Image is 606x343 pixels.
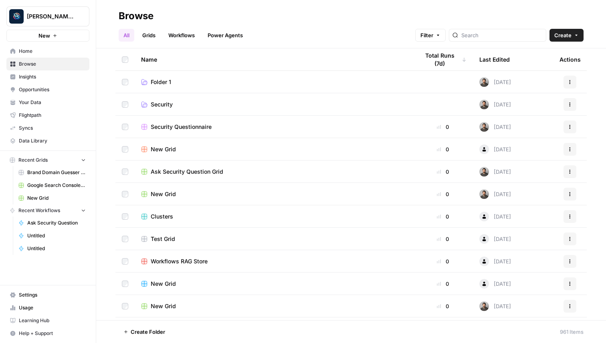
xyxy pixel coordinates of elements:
a: New Grid [141,190,406,198]
div: [DATE] [479,77,511,87]
span: Ask Security Question [27,219,86,227]
a: Usage [6,301,89,314]
a: Folder 1 [141,78,406,86]
span: New Grid [151,190,176,198]
a: Opportunities [6,83,89,96]
span: New Grid [151,280,176,288]
span: Create [554,31,572,39]
input: Search [461,31,543,39]
a: Settings [6,289,89,301]
a: Security Questionnaire [141,123,406,131]
div: [DATE] [479,167,511,177]
div: [DATE] [479,144,511,154]
span: Browse [19,60,86,68]
span: Data Library [19,137,86,144]
span: Security [151,100,173,108]
a: Your Data [6,96,89,109]
span: Opportunities [19,86,86,93]
div: 0 [419,235,467,243]
span: Filter [420,31,433,39]
div: 961 Items [560,328,584,336]
span: Syncs [19,124,86,132]
img: 16hj2zu27bdcdvv6x26f6v9ttfr9 [479,167,489,177]
img: 16hj2zu27bdcdvv6x26f6v9ttfr9 [479,122,489,132]
a: Untitled [15,229,89,242]
div: [DATE] [479,301,511,311]
div: 0 [419,123,467,131]
div: 0 [419,213,467,221]
a: Security [141,100,406,108]
a: Data Library [6,134,89,147]
a: Grids [137,29,160,42]
a: Learning Hub [6,314,89,327]
span: New Grid [151,145,176,153]
img: Berna's Personal Logo [9,9,24,24]
a: Brand Domain Guesser QA [15,166,89,179]
button: Workspace: Berna's Personal [6,6,89,26]
span: Workflows RAG Store [151,257,208,265]
div: [DATE] [479,257,511,266]
a: Ask Security Question Grid [141,168,406,176]
span: Settings [19,291,86,299]
a: New Grid [15,192,89,205]
div: 0 [419,168,467,176]
div: Name [141,48,406,70]
span: Your Data [19,99,86,106]
span: Flightpath [19,112,86,119]
span: Untitled [27,232,86,239]
a: Insights [6,70,89,83]
button: Create Folder [119,325,170,338]
span: [PERSON_NAME] Personal [27,12,75,20]
div: 0 [419,145,467,153]
img: 16hj2zu27bdcdvv6x26f6v9ttfr9 [479,100,489,109]
img: 16hj2zu27bdcdvv6x26f6v9ttfr9 [479,189,489,199]
a: Test Grid [141,235,406,243]
span: New Grid [151,302,176,310]
span: Test Grid [151,235,175,243]
span: Create Folder [131,328,165,336]
button: Filter [415,29,446,42]
span: Untitled [27,245,86,252]
a: New Grid [141,302,406,310]
a: Ask Security Question [15,217,89,229]
a: Google Search Console - [DOMAIN_NAME] [15,179,89,192]
span: New Grid [27,195,86,202]
a: New Grid [141,280,406,288]
span: Insights [19,73,86,80]
div: 0 [419,257,467,265]
span: Folder 1 [151,78,171,86]
span: Brand Domain Guesser QA [27,169,86,176]
div: 0 [419,302,467,310]
div: [DATE] [479,212,511,221]
a: All [119,29,134,42]
a: Workflows [164,29,200,42]
a: Browse [6,58,89,70]
button: New [6,30,89,42]
a: Home [6,45,89,58]
a: Clusters [141,213,406,221]
div: [DATE] [479,234,511,244]
span: Usage [19,304,86,311]
button: Recent Grids [6,154,89,166]
div: Browse [119,10,154,22]
span: Recent Workflows [18,207,60,214]
span: Learning Hub [19,317,86,324]
div: Actions [560,48,581,70]
button: Help + Support [6,327,89,340]
div: Total Runs (7d) [419,48,467,70]
span: Ask Security Question Grid [151,168,223,176]
span: Google Search Console - [DOMAIN_NAME] [27,182,86,189]
a: Flightpath [6,109,89,122]
a: New Grid [141,145,406,153]
div: [DATE] [479,279,511,289]
a: Workflows RAG Store [141,257,406,265]
div: 0 [419,190,467,198]
img: 16hj2zu27bdcdvv6x26f6v9ttfr9 [479,301,489,311]
a: Syncs [6,122,89,134]
span: Clusters [151,213,173,221]
span: Security Questionnaire [151,123,212,131]
span: Home [19,48,86,55]
a: Untitled [15,242,89,255]
div: [DATE] [479,189,511,199]
span: Recent Grids [18,156,48,164]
